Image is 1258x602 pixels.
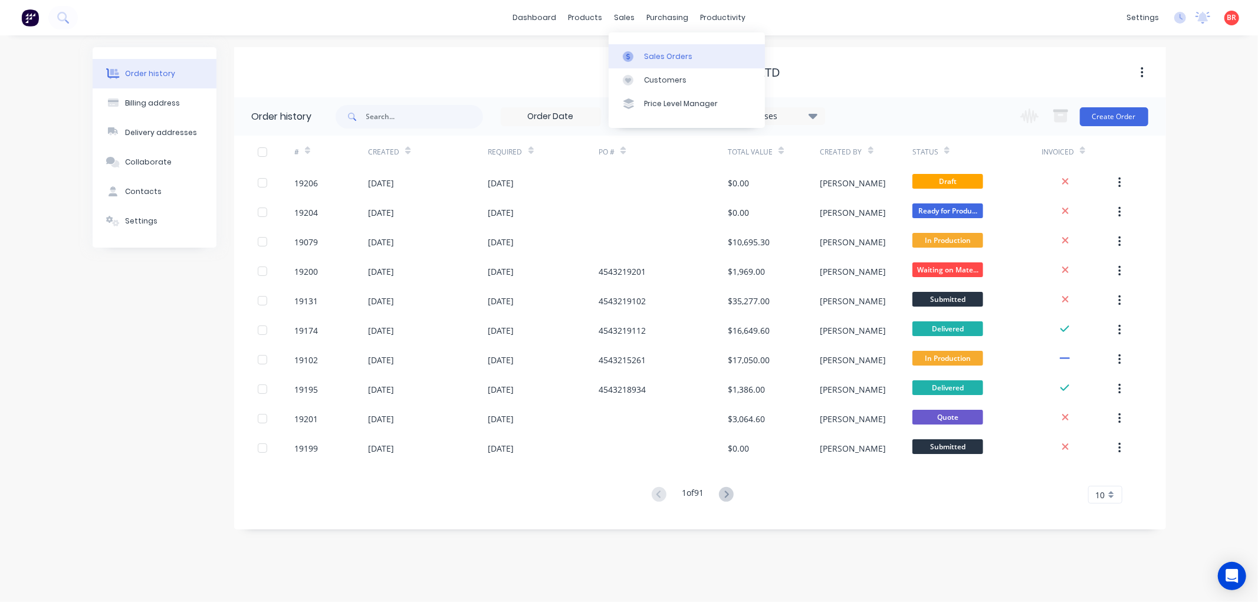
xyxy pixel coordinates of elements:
a: dashboard [507,9,562,27]
div: $17,050.00 [728,354,770,366]
div: 19206 [294,177,318,189]
div: 19195 [294,383,318,396]
div: $10,695.30 [728,236,770,248]
div: [PERSON_NAME] [820,265,886,278]
div: Required [488,147,523,157]
div: Status [912,136,1042,168]
div: [DATE] [368,413,394,425]
div: Created By [820,136,912,168]
div: Total Value [728,147,773,157]
div: productivity [694,9,751,27]
div: [DATE] [488,324,514,337]
span: Draft [912,174,983,189]
div: 19204 [294,206,318,219]
div: Sales Orders [644,51,692,62]
div: # [294,136,368,168]
div: 19102 [294,354,318,366]
div: Invoiced [1042,147,1074,157]
div: 4543219201 [599,265,646,278]
div: [DATE] [488,442,514,455]
span: Submitted [912,439,983,454]
div: Status [912,147,938,157]
div: $1,386.00 [728,383,765,396]
div: 4543219102 [599,295,646,307]
div: [DATE] [368,383,394,396]
div: [PERSON_NAME] [820,206,886,219]
div: 4543218934 [599,383,646,396]
span: Delivered [912,321,983,336]
div: [DATE] [368,295,394,307]
button: Billing address [93,88,216,118]
div: [PERSON_NAME] [820,295,886,307]
div: [DATE] [488,265,514,278]
div: Contacts [125,186,162,197]
input: Search... [366,105,483,129]
div: [PERSON_NAME] [820,177,886,189]
button: Create Order [1080,107,1148,126]
div: [PERSON_NAME] [820,354,886,366]
div: [DATE] [488,354,514,366]
div: 15 Statuses [725,110,825,123]
div: [DATE] [488,383,514,396]
div: # [294,147,299,157]
span: 10 [1096,489,1105,501]
div: [DATE] [368,236,394,248]
button: Settings [93,206,216,236]
div: purchasing [641,9,694,27]
div: [PERSON_NAME] [820,236,886,248]
input: Order Date [501,108,600,126]
div: Billing address [125,98,180,108]
div: Price Level Manager [644,98,718,109]
button: Contacts [93,177,216,206]
a: Price Level Manager [609,92,765,116]
div: 4543219112 [599,324,646,337]
div: Order history [125,68,175,79]
div: $35,277.00 [728,295,770,307]
div: products [562,9,608,27]
div: [DATE] [368,265,394,278]
div: settings [1121,9,1165,27]
div: 19200 [294,265,318,278]
span: Quote [912,410,983,425]
div: [DATE] [368,442,394,455]
div: [DATE] [488,177,514,189]
div: [PERSON_NAME] [820,324,886,337]
div: Created [368,147,399,157]
div: $0.00 [728,206,749,219]
div: [DATE] [488,295,514,307]
div: Collaborate [125,157,172,167]
span: Ready for Produ... [912,203,983,218]
a: Customers [609,68,765,92]
div: [PERSON_NAME] [820,383,886,396]
div: 19131 [294,295,318,307]
div: Open Intercom Messenger [1218,562,1246,590]
div: Delivery addresses [125,127,197,138]
div: $1,969.00 [728,265,765,278]
a: Sales Orders [609,44,765,68]
div: 19079 [294,236,318,248]
div: Invoiced [1042,136,1115,168]
div: 1 of 91 [682,486,704,504]
div: Settings [125,216,157,226]
div: $16,649.60 [728,324,770,337]
span: Waiting on Mate... [912,262,983,277]
div: Created [368,136,488,168]
div: $0.00 [728,442,749,455]
div: sales [608,9,641,27]
div: [DATE] [368,206,394,219]
button: Delivery addresses [93,118,216,147]
button: Order history [93,59,216,88]
div: 19174 [294,324,318,337]
div: 4543215261 [599,354,646,366]
div: Created By [820,147,862,157]
div: [DATE] [368,354,394,366]
div: [DATE] [488,413,514,425]
div: Order history [252,110,312,124]
div: $3,064.60 [728,413,765,425]
div: $0.00 [728,177,749,189]
div: Total Value [728,136,820,168]
div: PO # [599,136,728,168]
div: Customers [644,75,687,85]
div: PO # [599,147,615,157]
div: [DATE] [368,324,394,337]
